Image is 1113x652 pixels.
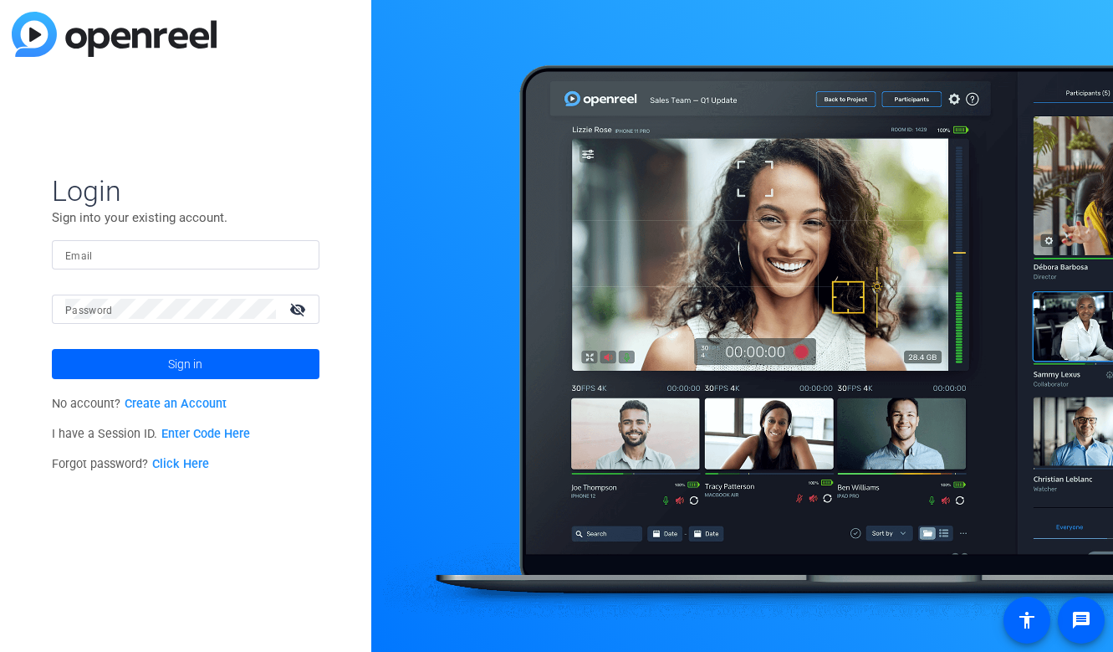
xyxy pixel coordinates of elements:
[65,244,306,264] input: Enter Email Address
[65,305,113,316] mat-label: Password
[52,457,209,471] span: Forgot password?
[52,349,319,379] button: Sign in
[52,427,250,441] span: I have a Session ID.
[52,173,319,208] span: Login
[168,343,202,385] span: Sign in
[52,208,319,227] p: Sign into your existing account.
[279,297,319,321] mat-icon: visibility_off
[1071,610,1091,630] mat-icon: message
[65,250,93,262] mat-label: Email
[12,12,217,57] img: blue-gradient.svg
[152,457,209,471] a: Click Here
[125,397,227,411] a: Create an Account
[161,427,250,441] a: Enter Code Here
[52,397,227,411] span: No account?
[1017,610,1037,630] mat-icon: accessibility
